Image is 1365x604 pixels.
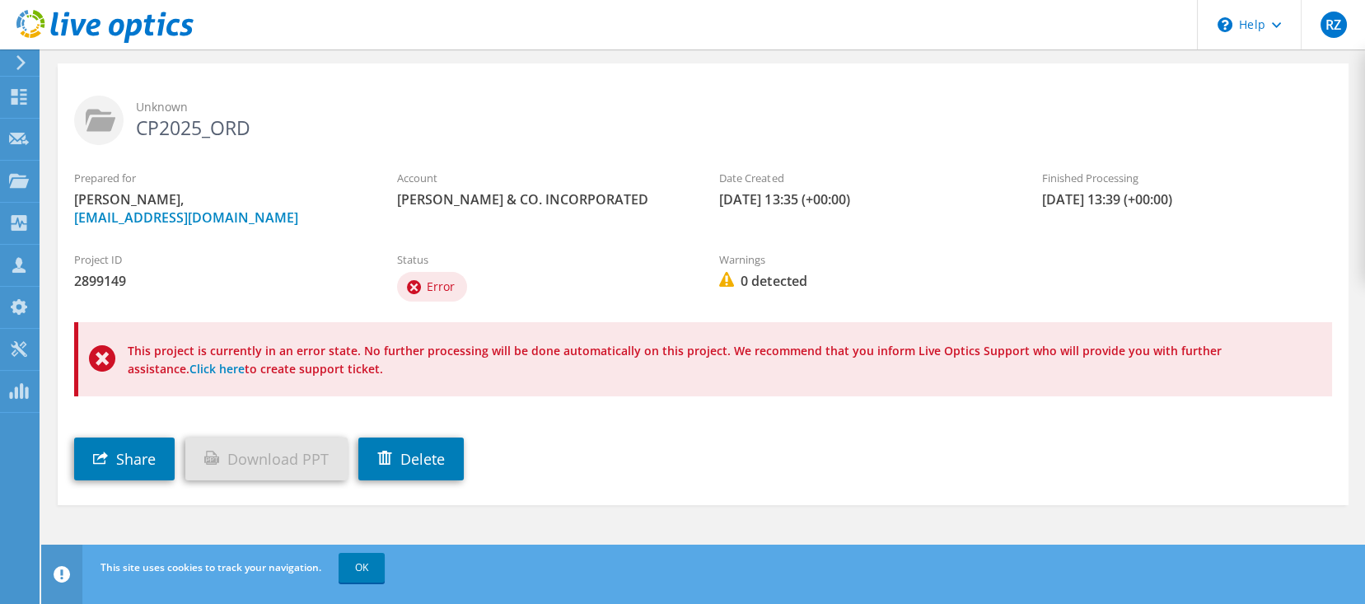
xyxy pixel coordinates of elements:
p: This project is currently in an error state. No further processing will be done automatically on ... [128,342,1299,378]
span: [DATE] 13:35 (+00:00) [719,190,1009,208]
a: Download PPT [185,438,348,480]
a: Delete [358,438,464,480]
label: Prepared for [74,170,364,186]
span: 2899149 [74,272,364,290]
span: [PERSON_NAME], [74,190,364,227]
label: Date Created [719,170,1009,186]
span: [PERSON_NAME] & CO. INCORPORATED [397,190,687,208]
span: 0 detected [719,272,1009,290]
a: [EMAIL_ADDRESS][DOMAIN_NAME] [74,208,298,227]
span: [DATE] 13:39 (+00:00) [1042,190,1332,208]
span: Error [427,279,455,294]
label: Status [397,251,687,268]
label: Project ID [74,251,364,268]
label: Account [397,170,687,186]
a: Share [74,438,175,480]
h2: CP2025_ORD [74,96,1332,137]
label: Finished Processing [1042,170,1332,186]
a: Click here [189,361,245,377]
svg: \n [1218,17,1232,32]
span: RZ [1321,12,1347,38]
a: OK [339,553,385,583]
label: Warnings [719,251,1009,268]
span: Unknown [136,98,1332,116]
span: This site uses cookies to track your navigation. [101,560,321,574]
